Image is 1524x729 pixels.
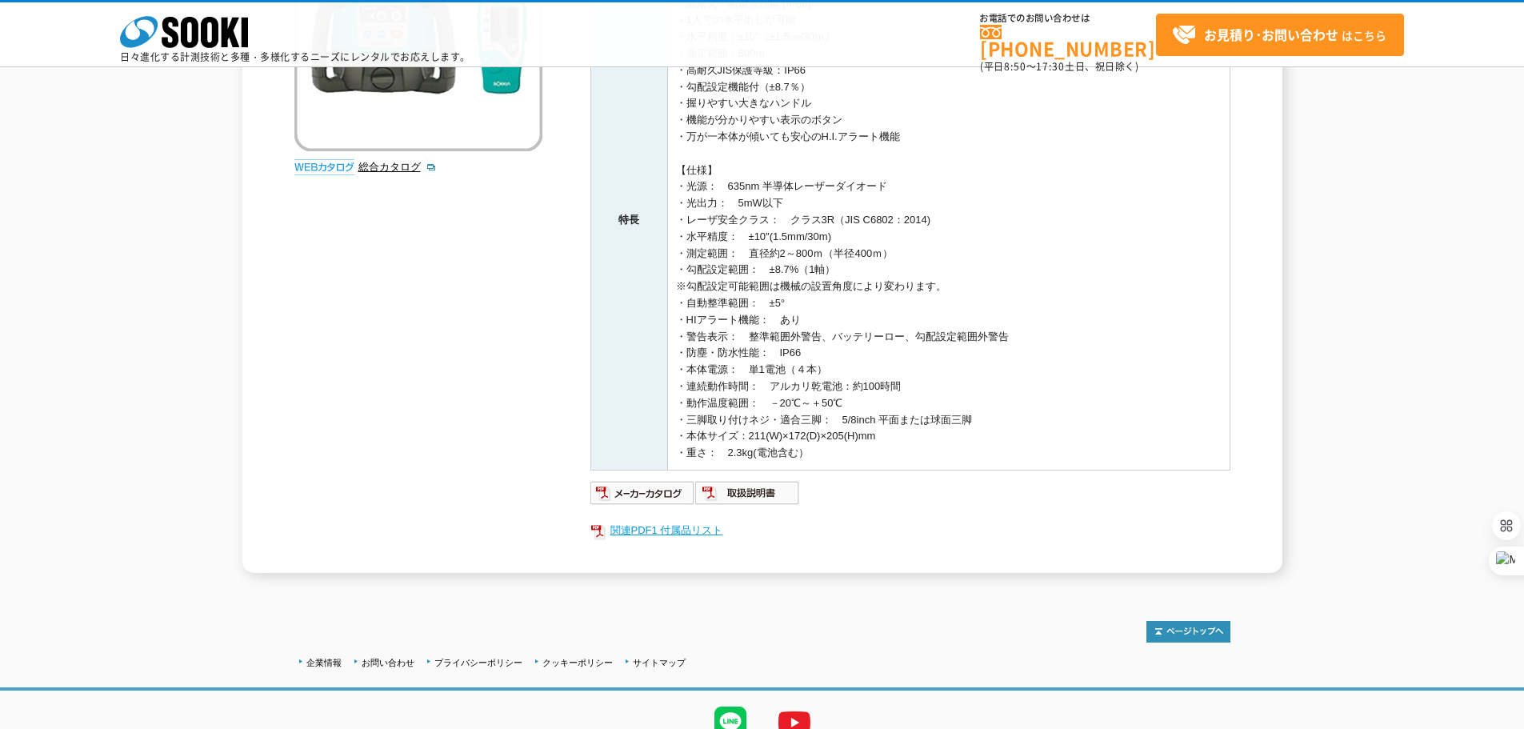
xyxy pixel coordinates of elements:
[1172,23,1386,47] span: はこちら
[980,14,1156,23] span: お電話でのお問い合わせは
[1146,621,1230,643] img: トップページへ
[542,658,613,667] a: クッキーポリシー
[120,52,470,62] p: 日々進化する計測技術と多種・多様化するニーズにレンタルでお応えします。
[306,658,342,667] a: 企業情報
[633,658,686,667] a: サイトマップ
[980,59,1138,74] span: (平日 ～ 土日、祝日除く)
[590,520,1230,541] a: 関連PDF1 付属品リスト
[695,491,800,503] a: 取扱説明書
[1036,59,1065,74] span: 17:30
[980,25,1156,58] a: [PHONE_NUMBER]
[362,658,414,667] a: お問い合わせ
[1004,59,1026,74] span: 8:50
[590,491,695,503] a: メーカーカタログ
[695,480,800,506] img: 取扱説明書
[434,658,522,667] a: プライバシーポリシー
[590,480,695,506] img: メーカーカタログ
[358,161,437,173] a: 総合カタログ
[1204,25,1338,44] strong: お見積り･お問い合わせ
[1156,14,1404,56] a: お見積り･お問い合わせはこちら
[294,159,354,175] img: webカタログ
